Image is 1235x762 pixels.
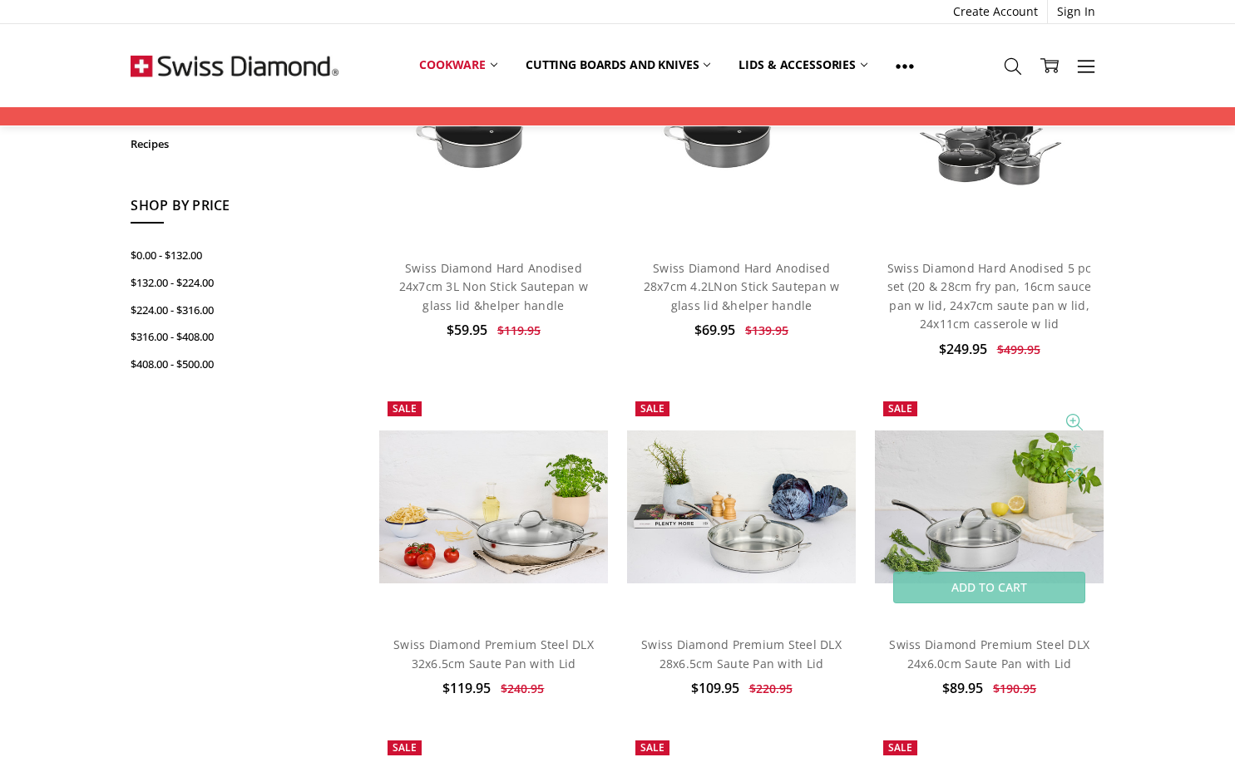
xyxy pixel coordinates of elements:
a: $408.00 - $500.00 [131,351,360,378]
a: Swiss Diamond Hard Anodised 28x7cm 4.2LNon Stick Sautepan w glass lid &helper handle [644,260,840,313]
span: Sale [888,740,912,755]
img: Free Shipping On Every Order [131,24,338,107]
span: $109.95 [691,679,739,697]
a: Swiss Diamond Premium Steel DLX 28x6.5cm Saute Pan with Lid [627,393,857,622]
span: $220.95 [749,681,793,696]
img: Swiss Diamond Hard Anodised 28x7cm 4.2LNon Stick Sautepan w glass lid &helper handle [627,54,857,207]
span: $119.95 [497,322,541,338]
span: $190.95 [993,681,1036,696]
a: Cutting boards and knives [511,47,725,83]
a: Swiss Diamond Hard Anodised 24x7cm 3L Non Stick Sautepan w glass lid &helper handle [379,16,609,245]
span: $139.95 [745,322,788,338]
a: Swiss Diamond Premium Steel DLX 28x6.5cm Saute Pan with Lid [641,637,842,671]
h5: Shop By Price [131,195,360,224]
span: $240.95 [501,681,544,696]
a: Swiss Diamond Hard Anodised 28x7cm 4.2LNon Stick Sautepan w glass lid &helper handle [627,16,857,245]
span: Sale [888,401,912,415]
img: Swiss Diamond Premium Steel DLX 28x6.5cm Saute Pan with Lid [627,430,857,583]
span: $59.95 [447,321,487,339]
a: Cookware [405,47,511,83]
span: Sale [640,401,664,415]
span: Sale [393,740,417,755]
span: $499.95 [997,342,1040,357]
a: Swiss Diamond Premium Steel DLX 32x6.5cm Saute Pan with Lid [379,393,609,622]
img: Swiss Diamond Premium Steel DLX 32x6.5cm Saute Pan with Lid [379,430,609,583]
span: $69.95 [694,321,735,339]
a: $132.00 - $224.00 [131,269,360,297]
a: Swiss Diamond Premium Steel DLX 24x6.0cm Saute Pan with Lid [889,637,1089,671]
a: $224.00 - $316.00 [131,297,360,324]
img: Swiss Diamond Premium Steel DLX 24x6.0cm Saute Pan with Lid [875,430,1104,583]
a: $316.00 - $408.00 [131,323,360,351]
a: Swiss Diamond Premium Steel DLX 24x6.0cm Saute Pan with Lid [875,393,1104,622]
img: Swiss Diamond Hard Anodised 24x7cm 3L Non Stick Sautepan w glass lid &helper handle [379,54,609,207]
a: Swiss Diamond Premium Steel DLX 32x6.5cm Saute Pan with Lid [393,637,594,671]
a: Swiss Diamond Hard Anodised 5 pc set (20 & 28cm fry pan, 16cm sauce pan w lid, 24x7cm saute pan w... [887,260,1092,332]
a: $0.00 - $132.00 [131,242,360,269]
a: Recipes [131,130,360,158]
a: Swiss Diamond Hard Anodised 5 pc set (20 & 28cm fry pan, 16cm sauce pan w lid, 24x7cm saute pan w... [875,16,1104,245]
span: $89.95 [942,679,983,697]
span: $249.95 [939,340,987,358]
a: Add to Cart [893,572,1085,603]
a: Swiss Diamond Hard Anodised 24x7cm 3L Non Stick Sautepan w glass lid &helper handle [399,260,589,313]
a: Lids & Accessories [724,47,881,83]
span: Sale [640,740,664,755]
span: Sale [393,401,417,415]
a: Show All [882,47,928,84]
span: $119.95 [442,679,491,697]
img: Swiss Diamond Hard Anodised 5 pc set (20 & 28cm fry pan, 16cm sauce pan w lid, 24x7cm saute pan w... [875,53,1104,208]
